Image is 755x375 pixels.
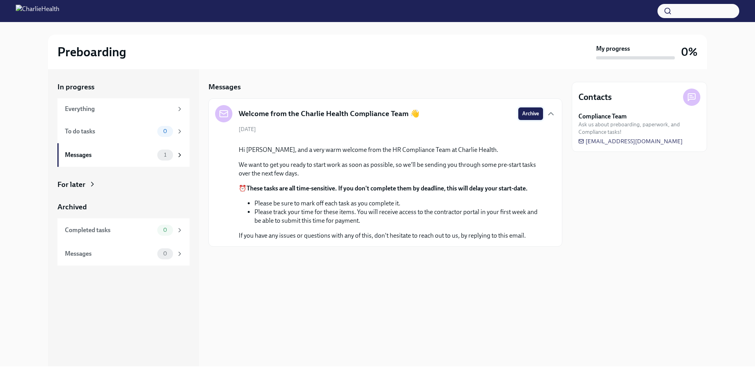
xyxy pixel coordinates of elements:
li: Please be sure to mark off each task as you complete it. [254,199,543,208]
button: Archive [518,107,543,120]
p: We want to get you ready to start work as soon as possible, so we'll be sending you through some ... [239,161,543,178]
span: 0 [158,251,172,257]
strong: These tasks are all time-sensitive. If you don't complete them by deadline, this will delay your ... [247,185,528,192]
a: Completed tasks0 [57,218,190,242]
a: Everything [57,98,190,120]
h2: Preboarding [57,44,126,60]
p: ⏰ [239,184,543,193]
li: Please track your time for these items. You will receive access to the contractor portal in your ... [254,208,543,225]
strong: Compliance Team [578,112,627,121]
span: 1 [159,152,171,158]
span: 0 [158,128,172,134]
p: If you have any issues or questions with any of this, don't hesitate to reach out to us, by reply... [239,231,543,240]
a: Messages1 [57,143,190,167]
span: 0 [158,227,172,233]
img: CharlieHealth [16,5,59,17]
span: Archive [522,110,539,118]
h4: Contacts [578,91,612,103]
a: Archived [57,202,190,212]
strong: My progress [596,44,630,53]
div: To do tasks [65,127,154,136]
a: Messages0 [57,242,190,266]
a: [EMAIL_ADDRESS][DOMAIN_NAME] [578,137,683,145]
h3: 0% [681,45,698,59]
div: Messages [65,151,154,159]
span: Ask us about preboarding, paperwork, and Compliance tasks! [578,121,700,136]
div: Completed tasks [65,226,154,235]
span: [DATE] [239,126,256,133]
h5: Messages [208,82,241,92]
a: In progress [57,82,190,92]
p: Hi [PERSON_NAME], and a very warm welcome from the HR Compliance Team at Charlie Health. [239,146,543,154]
div: For later [57,179,85,190]
a: To do tasks0 [57,120,190,143]
div: Everything [65,105,173,113]
a: For later [57,179,190,190]
div: Messages [65,249,154,258]
h5: Welcome from the Charlie Health Compliance Team 👋 [239,109,420,119]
